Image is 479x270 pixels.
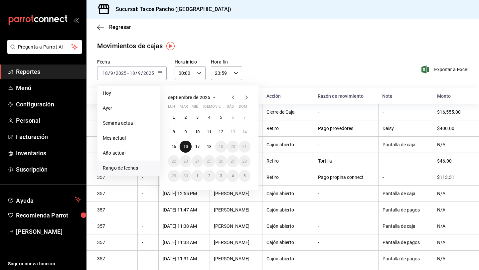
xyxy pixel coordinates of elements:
[437,240,468,245] div: N/A
[180,170,191,182] button: 30 de septiembre de 2025
[239,104,247,111] abbr: domingo
[180,111,191,123] button: 2 de septiembre de 2025
[383,256,429,261] div: Pantalla de pagos
[103,105,154,112] span: Ayer
[207,130,211,134] abbr: 11 de septiembre de 2025
[227,111,239,123] button: 6 de septiembre de 2025
[227,126,239,138] button: 13 de septiembre de 2025
[203,104,242,111] abbr: jueves
[232,174,234,178] abbr: 4 de octubre de 2025
[383,223,429,229] div: Pantalla de caja
[16,132,81,141] span: Facturación
[168,141,180,153] button: 15 de septiembre de 2025
[97,240,133,245] div: 357
[318,93,374,99] div: Razón de movimiento
[318,109,374,115] div: -
[97,191,133,196] div: 357
[103,165,154,172] span: Rango de fechas
[195,144,200,149] abbr: 17 de septiembre de 2025
[383,175,429,180] div: -
[97,207,133,212] div: 357
[215,155,227,167] button: 26 de septiembre de 2025
[18,44,72,51] span: Pregunta a Parrot AI
[423,66,468,73] span: Exportar a Excel
[239,126,250,138] button: 14 de septiembre de 2025
[142,175,155,180] div: -
[142,240,155,245] div: -
[214,256,258,261] div: [PERSON_NAME]
[172,144,176,149] abbr: 15 de septiembre de 2025
[266,256,310,261] div: Cajón abierto
[163,207,205,212] div: [DATE] 11:47 AM
[16,100,81,109] span: Configuración
[192,104,198,111] abbr: miércoles
[192,141,203,153] button: 17 de septiembre de 2025
[142,207,155,212] div: -
[266,191,310,196] div: Cajón abierto
[239,111,250,123] button: 7 de septiembre de 2025
[437,126,468,131] div: $400.00
[214,191,258,196] div: [PERSON_NAME]
[214,207,258,212] div: [PERSON_NAME]
[115,70,127,76] input: ----
[163,256,205,261] div: [DATE] 11:31 AM
[239,170,250,182] button: 5 de octubre de 2025
[108,70,110,76] span: /
[183,174,188,178] abbr: 30 de septiembre de 2025
[227,170,239,182] button: 4 de octubre de 2025
[192,111,203,123] button: 3 de septiembre de 2025
[8,260,81,267] span: Sugerir nueva función
[109,24,131,30] span: Regresar
[318,240,374,245] div: -
[383,126,429,131] div: Daisy
[383,191,429,196] div: Pantalla de caja
[266,109,310,115] div: Cierre de Caja
[173,130,175,134] abbr: 8 de septiembre de 2025
[168,93,218,101] button: septiembre de 2025
[97,60,167,64] label: Fecha
[113,70,115,76] span: /
[227,141,239,153] button: 20 de septiembre de 2025
[185,130,187,134] abbr: 9 de septiembre de 2025
[383,207,429,212] div: Pantalla de pagos
[266,93,310,99] div: Acción
[16,67,81,76] span: Reportes
[192,155,203,167] button: 24 de septiembre de 2025
[110,5,232,13] h3: Sucursal: Tacos Pancho ([GEOGRAPHIC_DATA])
[215,126,227,138] button: 12 de septiembre de 2025
[318,158,374,164] div: Tortilla
[266,142,310,147] div: Cajón abierto
[214,223,258,229] div: [PERSON_NAME]
[318,126,374,131] div: Pago provedores
[138,70,141,76] input: --
[215,141,227,153] button: 19 de septiembre de 2025
[7,40,82,54] button: Pregunta a Parrot AI
[168,170,180,182] button: 29 de septiembre de 2025
[318,142,374,147] div: -
[185,115,187,120] abbr: 2 de septiembre de 2025
[243,174,246,178] abbr: 5 de octubre de 2025
[163,223,205,229] div: [DATE] 11:38 AM
[16,165,81,174] span: Suscripción
[97,41,163,51] div: Movimientos de cajas
[163,240,205,245] div: [DATE] 11:33 AM
[208,115,211,120] abbr: 4 de septiembre de 2025
[180,104,188,111] abbr: martes
[239,141,250,153] button: 21 de septiembre de 2025
[103,90,154,97] span: Hoy
[266,223,310,229] div: Cajón abierto
[266,126,310,131] div: Retiro
[166,42,175,50] button: Tooltip marker
[16,83,81,92] span: Menú
[97,256,133,261] div: 357
[173,115,175,120] abbr: 1 de septiembre de 2025
[383,240,429,245] div: Pantalla de pagos
[242,130,247,134] abbr: 14 de septiembre de 2025
[219,159,223,164] abbr: 26 de septiembre de 2025
[103,150,154,157] span: Año actual
[97,175,133,180] div: 357
[163,191,205,196] div: [DATE] 12:55 PM
[231,159,235,164] abbr: 27 de septiembre de 2025
[266,158,310,164] div: Retiro
[318,175,374,180] div: Pago propina connect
